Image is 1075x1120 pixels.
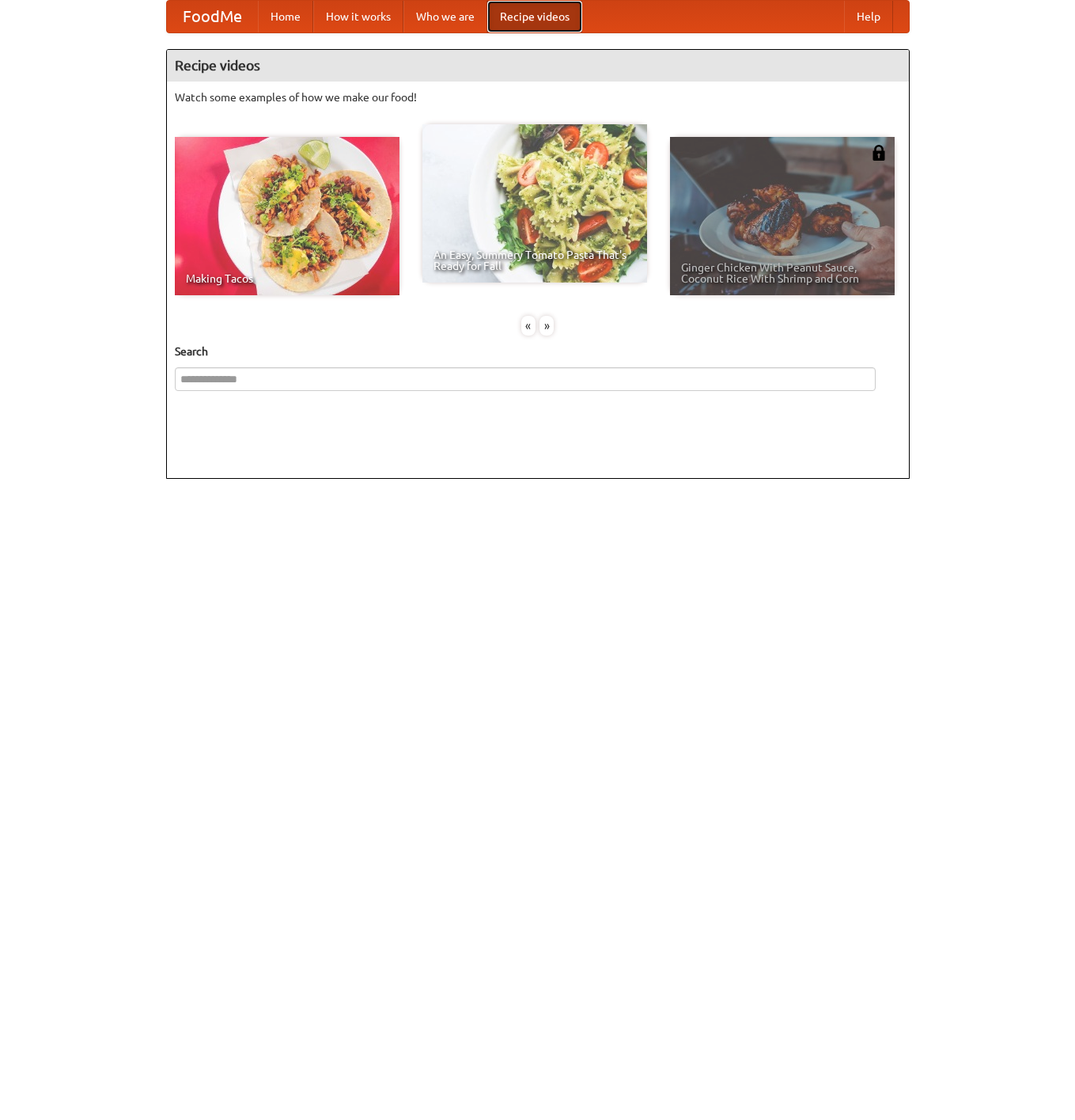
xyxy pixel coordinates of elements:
span: An Easy, Summery Tomato Pasta That's Ready for Fall [433,249,636,271]
img: 483408.png [871,145,887,161]
a: How it works [313,1,403,32]
a: FoodMe [167,1,258,32]
span: Making Tacos [186,273,388,284]
a: Recipe videos [487,1,582,32]
div: « [521,316,536,336]
p: Watch some examples of how we make our food! [175,89,901,105]
a: Making Tacos [175,137,399,295]
h4: Recipe videos [167,50,909,82]
a: Help [844,1,893,32]
h5: Search [175,344,901,359]
a: Who we are [403,1,487,32]
a: Home [258,1,313,32]
a: An Easy, Summery Tomato Pasta That's Ready for Fall [422,124,647,283]
div: » [539,316,554,336]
